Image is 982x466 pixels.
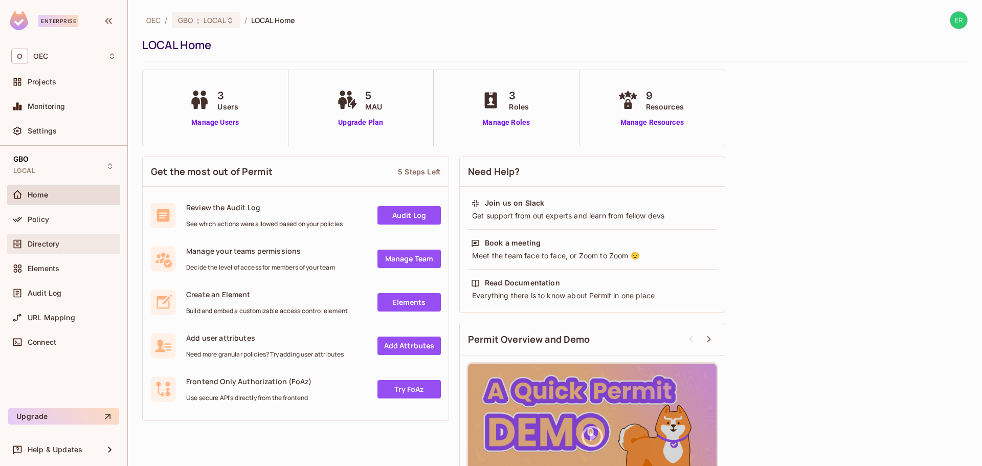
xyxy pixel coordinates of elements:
[186,350,344,359] span: Need more granular policies? Try adding user attributes
[377,250,441,268] a: Manage Team
[377,293,441,312] a: Elements
[178,15,193,25] span: GBO
[38,15,78,27] div: Enterprise
[377,206,441,225] a: Audit Log
[8,408,119,425] button: Upgrade
[485,278,560,288] div: Read Documentation
[244,15,247,25] li: /
[151,165,273,178] span: Get the most out of Permit
[28,314,75,322] span: URL Mapping
[509,88,529,103] span: 3
[28,78,56,86] span: Projects
[471,291,713,301] div: Everything there is to know about Permit in one place
[365,101,382,112] span: MAU
[485,238,541,248] div: Book a meeting
[28,289,61,297] span: Audit Log
[365,88,382,103] span: 5
[334,117,387,128] a: Upgrade Plan
[186,263,335,272] span: Decide the level of access for members of your team
[251,15,295,25] span: LOCAL Home
[377,380,441,398] a: Try FoAz
[10,11,28,30] img: SReyMgAAAABJRU5ErkJggg==
[217,101,238,112] span: Users
[28,240,59,248] span: Directory
[11,49,28,63] span: O
[28,191,49,199] span: Home
[28,446,82,454] span: Help & Updates
[186,203,343,212] span: Review the Audit Log
[13,155,29,163] span: GBO
[615,117,689,128] a: Manage Resources
[485,198,544,208] div: Join us on Slack
[165,15,167,25] li: /
[186,220,343,228] span: See which actions were allowed based on your policies
[471,211,713,221] div: Get support from out experts and learn from fellow devs
[33,52,48,60] span: Workspace: OEC
[471,251,713,261] div: Meet the team face to face, or Zoom to Zoom 😉
[28,338,56,346] span: Connect
[13,167,35,175] span: LOCAL
[646,101,684,112] span: Resources
[186,246,335,256] span: Manage your teams permissions
[196,16,200,25] span: :
[186,290,348,299] span: Create an Element
[187,117,243,128] a: Manage Users
[468,333,590,346] span: Permit Overview and Demo
[186,394,311,402] span: Use secure API's directly from the frontend
[142,37,963,53] div: LOCAL Home
[28,102,65,110] span: Monitoring
[468,165,520,178] span: Need Help?
[509,101,529,112] span: Roles
[28,264,59,273] span: Elements
[646,88,684,103] span: 9
[377,337,441,355] a: Add Attrbutes
[398,167,440,176] div: 5 Steps Left
[28,215,49,224] span: Policy
[478,117,534,128] a: Manage Roles
[28,127,57,135] span: Settings
[186,376,311,386] span: Frontend Only Authorization (FoAz)
[217,88,238,103] span: 3
[186,307,348,315] span: Build and embed a customizable access control element
[950,12,967,29] img: erik.fernandez@oeconnection.com
[146,15,161,25] span: the active workspace
[204,15,226,25] span: LOCAL
[186,333,344,343] span: Add user attributes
